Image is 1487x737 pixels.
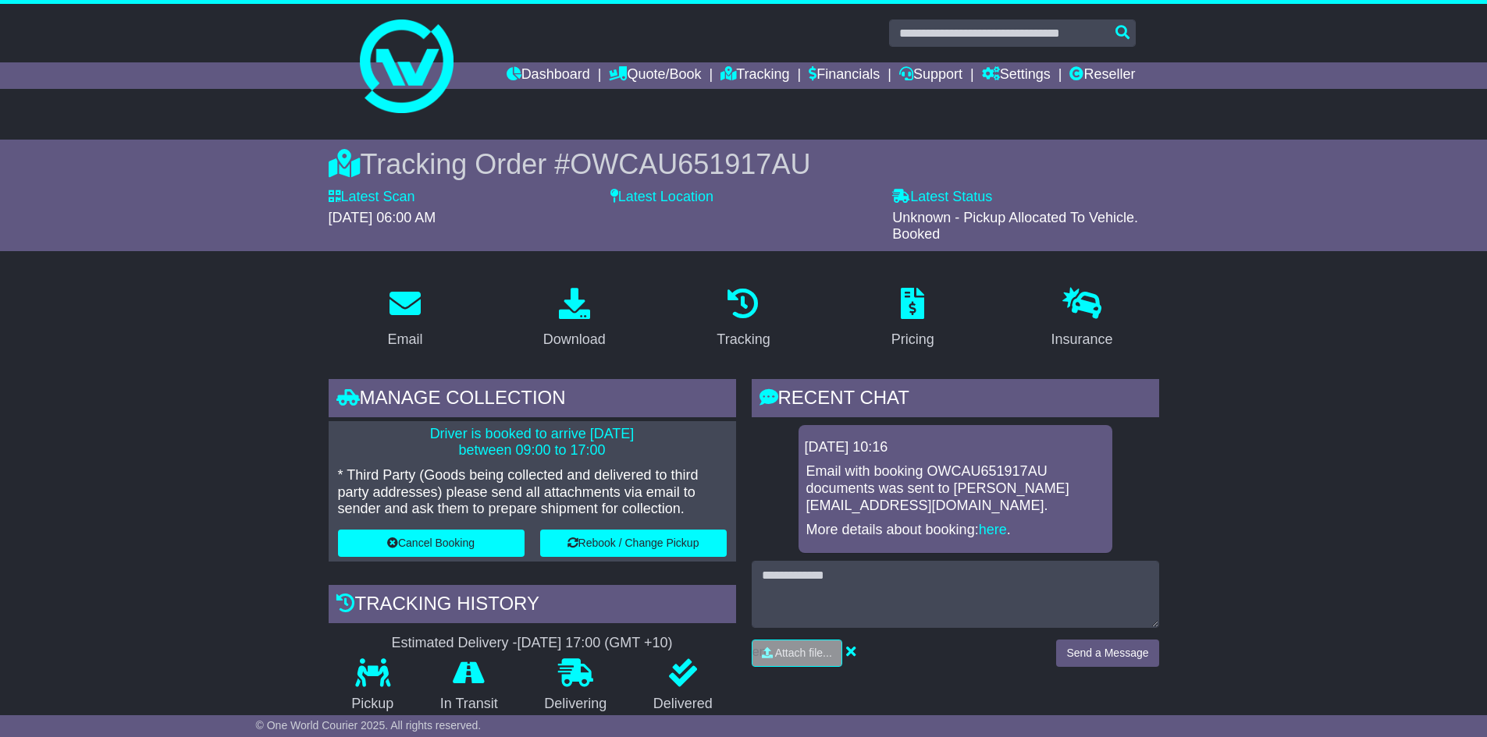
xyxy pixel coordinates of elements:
[706,282,780,356] a: Tracking
[806,463,1105,514] p: Email with booking OWCAU651917AU documents was sent to [PERSON_NAME][EMAIL_ADDRESS][DOMAIN_NAME].
[891,329,934,350] div: Pricing
[609,62,701,89] a: Quote/Book
[1051,329,1113,350] div: Insurance
[338,530,525,557] button: Cancel Booking
[892,189,992,206] label: Latest Status
[329,379,736,421] div: Manage collection
[543,329,606,350] div: Download
[570,148,810,180] span: OWCAU651917AU
[256,719,482,732] span: © One World Courier 2025. All rights reserved.
[540,530,727,557] button: Rebook / Change Pickup
[610,189,713,206] label: Latest Location
[387,329,422,350] div: Email
[329,147,1159,181] div: Tracking Order #
[892,210,1138,243] span: Unknown - Pickup Allocated To Vehicle. Booked
[630,696,736,713] p: Delivered
[752,379,1159,421] div: RECENT CHAT
[806,522,1105,539] p: More details about booking: .
[338,426,727,459] p: Driver is booked to arrive [DATE] between 09:00 to 17:00
[809,62,880,89] a: Financials
[1069,62,1135,89] a: Reseller
[329,210,436,225] span: [DATE] 06:00 AM
[329,635,736,652] div: Estimated Delivery -
[377,282,432,356] a: Email
[329,189,415,206] label: Latest Scan
[521,696,631,713] p: Delivering
[329,696,418,713] p: Pickup
[979,522,1007,537] a: here
[533,282,616,356] a: Download
[329,585,736,627] div: Tracking history
[518,635,673,652] div: [DATE] 17:00 (GMT +10)
[507,62,590,89] a: Dashboard
[417,696,521,713] p: In Transit
[338,467,727,518] p: * Third Party (Goods being collected and delivered to third party addresses) please send all atta...
[717,329,770,350] div: Tracking
[805,439,1106,456] div: [DATE] 10:16
[881,282,944,356] a: Pricing
[1056,640,1158,667] button: Send a Message
[720,62,789,89] a: Tracking
[982,62,1051,89] a: Settings
[899,62,962,89] a: Support
[1041,282,1123,356] a: Insurance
